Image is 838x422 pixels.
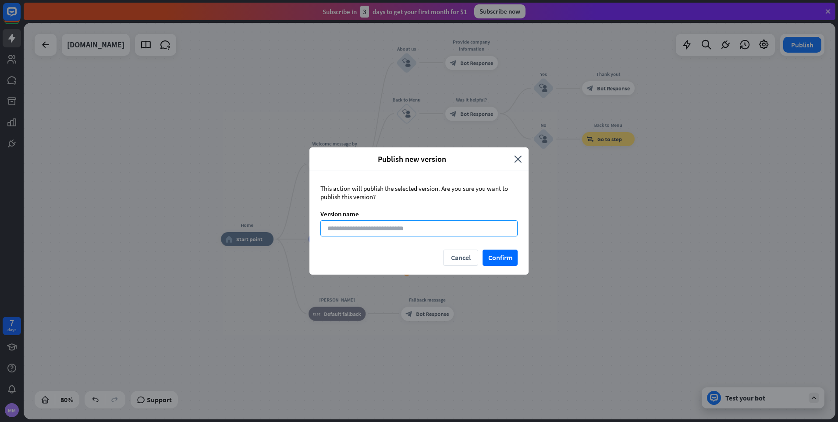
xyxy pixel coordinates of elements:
button: Cancel [443,250,478,266]
button: Open LiveChat chat widget [7,4,33,30]
div: This action will publish the selected version. Are you sure you want to publish this version? [320,184,518,201]
button: Confirm [483,250,518,266]
span: Publish new version [316,154,508,164]
i: close [514,154,522,164]
div: Version name [320,210,518,218]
